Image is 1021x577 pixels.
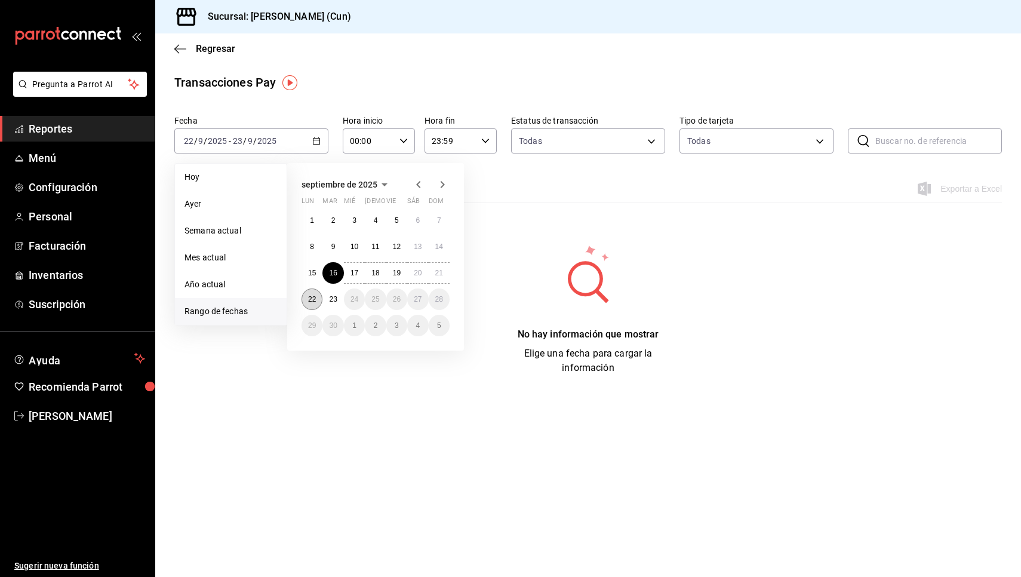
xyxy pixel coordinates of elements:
[344,315,365,336] button: 1 de octubre de 2025
[519,135,542,147] span: Todas
[322,236,343,257] button: 9 de septiembre de 2025
[302,197,314,210] abbr: lunes
[395,216,399,225] abbr: 5 de septiembre de 2025
[282,75,297,90] img: Tooltip marker
[407,236,428,257] button: 13 de septiembre de 2025
[365,262,386,284] button: 18 de septiembre de 2025
[308,295,316,303] abbr: 22 de septiembre de 2025
[343,116,415,125] label: Hora inicio
[322,197,337,210] abbr: martes
[429,288,450,310] button: 28 de septiembre de 2025
[184,278,277,291] span: Año actual
[371,295,379,303] abbr: 25 de septiembre de 2025
[308,321,316,330] abbr: 29 de septiembre de 2025
[414,269,422,277] abbr: 20 de septiembre de 2025
[429,236,450,257] button: 14 de septiembre de 2025
[302,315,322,336] button: 29 de septiembre de 2025
[407,197,420,210] abbr: sábado
[331,216,336,225] abbr: 2 de septiembre de 2025
[184,225,277,237] span: Semana actual
[352,321,356,330] abbr: 1 de octubre de 2025
[322,288,343,310] button: 23 de septiembre de 2025
[386,315,407,336] button: 3 de octubre de 2025
[8,87,147,99] a: Pregunta a Parrot AI
[174,43,235,54] button: Regresar
[365,288,386,310] button: 25 de septiembre de 2025
[499,327,678,342] div: No hay información que mostrar
[395,321,399,330] abbr: 3 de octubre de 2025
[184,171,277,183] span: Hoy
[429,197,444,210] abbr: domingo
[344,288,365,310] button: 24 de septiembre de 2025
[352,216,356,225] abbr: 3 de septiembre de 2025
[393,243,401,251] abbr: 12 de septiembre de 2025
[407,210,428,231] button: 6 de septiembre de 2025
[204,136,207,146] span: /
[365,315,386,336] button: 2 de octubre de 2025
[365,197,435,210] abbr: jueves
[407,262,428,284] button: 20 de septiembre de 2025
[344,210,365,231] button: 3 de septiembre de 2025
[229,136,231,146] span: -
[393,269,401,277] abbr: 19 de septiembre de 2025
[344,236,365,257] button: 10 de septiembre de 2025
[429,315,450,336] button: 5 de octubre de 2025
[232,136,243,146] input: --
[386,262,407,284] button: 19 de septiembre de 2025
[32,78,128,91] span: Pregunta a Parrot AI
[435,269,443,277] abbr: 21 de septiembre de 2025
[437,321,441,330] abbr: 5 de octubre de 2025
[374,216,378,225] abbr: 4 de septiembre de 2025
[247,136,253,146] input: --
[29,267,145,283] span: Inventarios
[184,305,277,318] span: Rango de fechas
[29,379,145,395] span: Recomienda Parrot
[184,198,277,210] span: Ayer
[207,136,227,146] input: ----
[386,236,407,257] button: 12 de septiembre de 2025
[174,116,328,125] label: Fecha
[416,321,420,330] abbr: 4 de octubre de 2025
[350,295,358,303] abbr: 24 de septiembre de 2025
[344,197,355,210] abbr: miércoles
[302,180,377,189] span: septiembre de 2025
[371,269,379,277] abbr: 18 de septiembre de 2025
[374,321,378,330] abbr: 2 de octubre de 2025
[29,238,145,254] span: Facturación
[302,288,322,310] button: 22 de septiembre de 2025
[302,210,322,231] button: 1 de septiembre de 2025
[196,43,235,54] span: Regresar
[344,262,365,284] button: 17 de septiembre de 2025
[243,136,247,146] span: /
[679,116,834,125] label: Tipo de tarjeta
[29,121,145,137] span: Reportes
[310,216,314,225] abbr: 1 de septiembre de 2025
[29,408,145,424] span: [PERSON_NAME]
[302,177,392,192] button: septiembre de 2025
[322,262,343,284] button: 16 de septiembre de 2025
[302,262,322,284] button: 15 de septiembre de 2025
[322,210,343,231] button: 2 de septiembre de 2025
[386,210,407,231] button: 5 de septiembre de 2025
[184,251,277,264] span: Mes actual
[131,31,141,41] button: open_drawer_menu
[29,351,130,366] span: Ayuda
[29,296,145,312] span: Suscripción
[194,136,198,146] span: /
[198,136,204,146] input: --
[407,315,428,336] button: 4 de octubre de 2025
[302,236,322,257] button: 8 de septiembre de 2025
[322,315,343,336] button: 30 de septiembre de 2025
[198,10,351,24] h3: Sucursal: [PERSON_NAME] (Cun)
[511,116,665,125] label: Estatus de transacción
[331,243,336,251] abbr: 9 de septiembre de 2025
[875,129,1002,153] input: Buscar no. de referencia
[253,136,257,146] span: /
[257,136,277,146] input: ----
[429,262,450,284] button: 21 de septiembre de 2025
[407,288,428,310] button: 27 de septiembre de 2025
[414,295,422,303] abbr: 27 de septiembre de 2025
[329,269,337,277] abbr: 16 de septiembre de 2025
[416,216,420,225] abbr: 6 de septiembre de 2025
